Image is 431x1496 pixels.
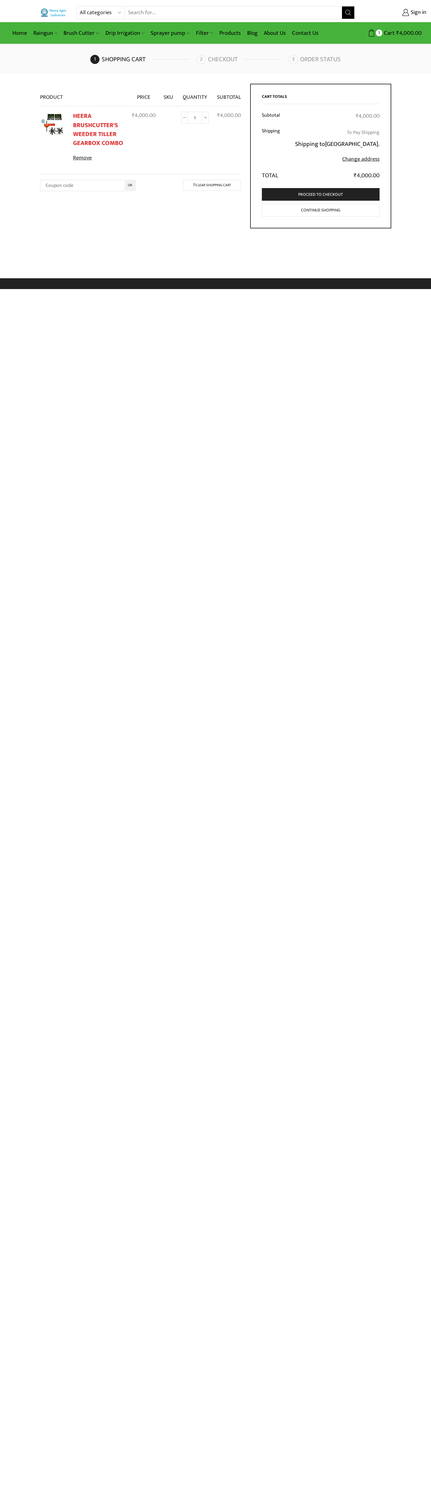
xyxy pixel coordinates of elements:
a: Filter [193,26,216,40]
span: Sign in [409,9,426,17]
a: Raingun [30,26,60,40]
span: ₹ [354,171,357,181]
th: Price [128,84,160,106]
a: Brush Cutter [60,26,102,40]
span: 1 [376,30,382,36]
a: Drip Irrigation [102,26,148,40]
th: Total [262,167,285,180]
th: Subtotal [213,84,241,106]
label: To Pay Shipping [347,128,380,137]
a: About Us [261,26,289,40]
span: ₹ [396,28,399,38]
bdi: 4,000.00 [396,28,422,38]
th: Quantity [177,84,213,106]
a: Change address [342,155,380,164]
bdi: 4,000.00 [356,111,380,121]
a: Continue shopping [262,204,380,217]
button: Search button [342,6,354,19]
a: Products [216,26,244,40]
strong: [GEOGRAPHIC_DATA] [325,139,378,149]
h2: Cart totals [262,94,380,104]
th: SKU [160,84,177,106]
a: Clear shopping cart [183,180,241,191]
span: ₹ [132,111,135,120]
img: Heera Brush Cutter’s Weeder Tiller Gearbox Combo [40,113,65,137]
a: 1 Cart ₹4,000.00 [361,27,422,39]
a: Home [9,26,30,40]
bdi: 4,000.00 [354,171,380,181]
p: Shipping to . [289,139,380,149]
a: Proceed to checkout [262,188,380,201]
span: ₹ [356,111,359,121]
input: OK [125,180,136,191]
a: HEERA BRUSHCUTTER'S WEEDER TILLER GEARBOX COMBO [73,111,123,148]
th: Subtotal [262,108,285,124]
input: Coupon code [40,180,136,191]
a: Blog [244,26,261,40]
bdi: 4,000.00 [132,111,156,120]
th: Product [40,84,128,106]
a: Contact Us [289,26,322,40]
th: Shipping [262,124,285,167]
a: Remove [73,154,124,162]
a: Checkout [197,55,287,64]
span: Cart [382,29,395,37]
bdi: 4,000.00 [217,111,241,120]
a: Sprayer pump [148,26,193,40]
input: Search for... [125,6,342,19]
a: Sign in [364,7,426,18]
span: ₹ [217,111,220,120]
input: Product quantity [188,112,202,123]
